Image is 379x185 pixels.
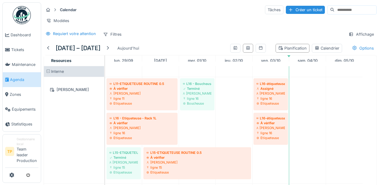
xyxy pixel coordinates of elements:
[109,81,175,86] div: L11-ETIQUETEUSE ROUTINE 0.5
[109,165,138,170] div: ligne 15
[333,57,355,65] a: 5 octobre 2025
[256,121,285,125] div: À vérifier
[146,165,248,170] div: ligne 15
[113,57,135,65] a: 29 septembre 2025
[11,121,38,127] span: Statistiques
[186,57,208,65] a: 1 octobre 2025
[11,47,38,53] span: Tickets
[109,160,138,165] div: [PERSON_NAME]
[256,91,285,96] div: [PERSON_NAME]
[296,57,319,65] a: 4 octobre 2025
[109,125,175,130] div: [PERSON_NAME]
[115,44,142,52] div: Aujourd'hui
[256,116,285,121] div: L16-étiqueteuse-réviser les cylindres 1L
[265,5,283,14] div: Tâches
[256,86,285,91] div: Assigné
[57,7,79,13] strong: Calendar
[256,131,285,135] div: ligne 16
[183,91,211,96] div: [PERSON_NAME]
[11,32,38,38] span: Dashboard
[256,125,285,130] div: [PERSON_NAME]
[51,69,64,74] span: Interne
[51,58,71,63] span: Resources
[3,117,41,131] a: Statistiques
[109,170,138,175] div: Etiqueteuse
[183,96,211,101] div: ligne 16
[152,57,168,65] a: 30 septembre 2025
[17,137,38,166] li: Team leader Production
[183,101,211,106] div: Boucheuse
[44,16,72,25] div: Modèles
[3,102,41,117] a: Équipements
[109,101,175,106] div: Etiqueteuse
[10,77,38,83] span: Agenda
[223,57,244,65] a: 2 octobre 2025
[3,57,41,72] a: Maintenance
[3,28,41,42] a: Dashboard
[146,155,248,160] div: À vérifier
[47,86,100,93] div: [PERSON_NAME]
[109,96,175,101] div: ligne 11
[10,92,38,97] span: Zones
[3,42,41,57] a: Tickets
[13,6,31,24] img: Badge_color-CXgf-gQk.svg
[109,131,175,135] div: ligne 16
[109,135,175,140] div: Etiqueteuse
[146,160,248,165] div: [PERSON_NAME]
[183,86,211,91] div: Terminé
[256,81,285,86] div: L16-étiqueteuse-réviser les cylindres 0,5L
[109,155,138,160] div: Terminé
[100,30,124,39] div: Filtres
[260,57,282,65] a: 3 octobre 2025
[346,30,377,39] div: Affichage
[286,6,325,14] div: Créer un ticket
[12,62,38,67] span: Maintenance
[349,44,377,53] div: Options
[315,45,339,51] div: Calendrier
[5,137,38,167] a: TP Gestionnaire localTeam leader Production
[109,121,175,125] div: À vérifier
[3,72,41,87] a: Agenda
[56,44,100,52] h5: [DATE] – [DATE]
[12,106,38,112] span: Équipements
[256,135,285,140] div: Etiqueteuse
[109,91,175,96] div: [PERSON_NAME]
[53,31,96,37] div: Requiert votre attention
[146,170,248,175] div: Etiqueteuse
[146,150,248,155] div: L15-ETIQUETEUSE ROUTINE 0.5
[109,150,138,155] div: L15-ETIQUETEUSE ROUTINE 0.33
[3,87,41,102] a: Zones
[109,86,175,91] div: À vérifier
[256,101,285,106] div: Etiqueteuse
[256,96,285,101] div: ligne 16
[183,81,211,86] div: L16 - Boucheuse- vibreur
[109,116,175,121] div: L16 - Etiqueteuse - Rack 1L
[278,45,307,51] div: Planification
[17,137,38,146] div: Gestionnaire local
[5,147,14,156] li: TP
